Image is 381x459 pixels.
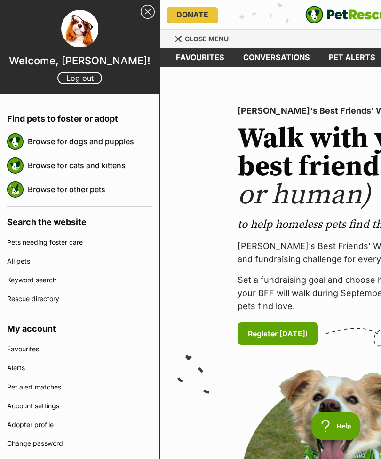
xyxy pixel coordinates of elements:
a: Favourites [167,48,234,67]
span: Register [DATE]! [248,328,308,339]
a: Browse for dogs and puppies [28,132,152,151]
a: All pets [7,252,152,271]
img: petrescue logo [7,133,24,150]
iframe: Help Scout Beacon - Open [311,412,362,440]
img: profile image [61,10,99,47]
a: Rescue directory [7,289,152,308]
a: Log out [57,72,102,84]
h4: Find pets to foster or adopt [7,103,152,130]
a: Alerts [7,358,152,377]
h4: Search the website [7,207,152,233]
a: Adopter profile [7,415,152,434]
h4: My account [7,313,152,340]
a: Menu [174,30,235,47]
a: Account settings [7,397,152,415]
a: Close Sidebar [141,5,155,19]
a: conversations [234,48,319,67]
span: Close menu [185,35,229,43]
a: Browse for cats and kittens [28,156,152,175]
a: Register [DATE]! [238,322,318,345]
img: petrescue logo [7,181,24,198]
a: Browse for other pets [28,179,152,199]
a: Change password [7,434,152,453]
a: Favourites [7,340,152,358]
a: Pets needing foster care [7,233,152,252]
a: Donate [167,7,218,23]
img: petrescue logo [7,157,24,174]
a: Keyword search [7,271,152,289]
a: Pet alert matches [7,378,152,397]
